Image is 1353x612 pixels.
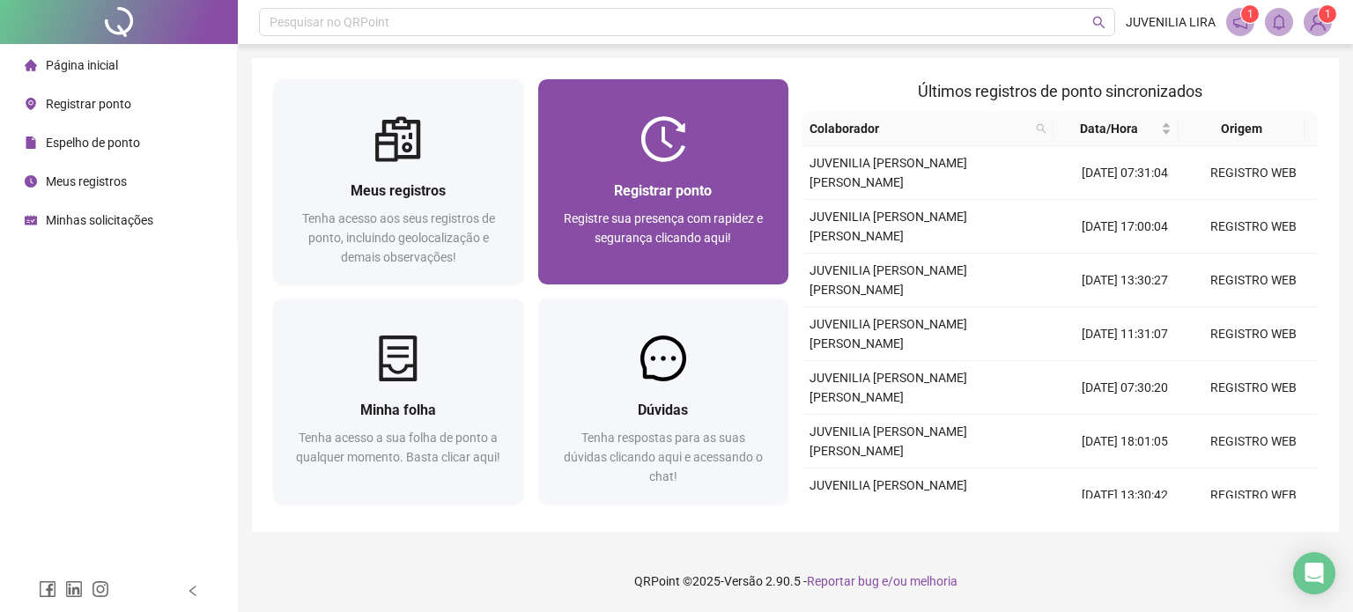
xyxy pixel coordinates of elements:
[1061,200,1189,254] td: [DATE] 17:00:04
[614,182,712,199] span: Registrar ponto
[46,136,140,150] span: Espelho de ponto
[25,175,37,188] span: clock-circle
[1293,552,1335,594] div: Open Intercom Messenger
[810,424,967,458] span: JUVENILIA [PERSON_NAME] [PERSON_NAME]
[1179,112,1304,146] th: Origem
[1061,415,1189,468] td: [DATE] 18:01:05
[296,431,500,464] span: Tenha acesso a sua folha de ponto a qualquer momento. Basta clicar aqui!
[25,98,37,110] span: environment
[638,402,688,418] span: Dúvidas
[1325,8,1331,20] span: 1
[1061,254,1189,307] td: [DATE] 13:30:27
[25,214,37,226] span: schedule
[810,371,967,404] span: JUVENILIA [PERSON_NAME] [PERSON_NAME]
[39,580,56,598] span: facebook
[1189,200,1318,254] td: REGISTRO WEB
[238,550,1353,612] footer: QRPoint © 2025 - 2.90.5 -
[1189,307,1318,361] td: REGISTRO WEB
[1189,468,1318,522] td: REGISTRO WEB
[273,299,524,504] a: Minha folhaTenha acesso a sua folha de ponto a qualquer momento. Basta clicar aqui!
[1232,14,1248,30] span: notification
[1271,14,1287,30] span: bell
[1189,146,1318,200] td: REGISTRO WEB
[724,574,763,588] span: Versão
[1061,468,1189,522] td: [DATE] 13:30:42
[1061,307,1189,361] td: [DATE] 11:31:07
[92,580,109,598] span: instagram
[810,317,967,350] span: JUVENILIA [PERSON_NAME] [PERSON_NAME]
[1054,112,1179,146] th: Data/Hora
[1247,8,1253,20] span: 1
[1189,254,1318,307] td: REGISTRO WEB
[538,79,789,284] a: Registrar pontoRegistre sua presença com rapidez e segurança clicando aqui!
[1092,16,1105,29] span: search
[1189,415,1318,468] td: REGISTRO WEB
[1319,5,1336,23] sup: Atualize o seu contato no menu Meus Dados
[46,213,153,227] span: Minhas solicitações
[25,59,37,71] span: home
[564,431,763,483] span: Tenha respostas para as suas dúvidas clicando aqui e acessando o chat!
[46,174,127,188] span: Meus registros
[1061,119,1157,138] span: Data/Hora
[1189,361,1318,415] td: REGISTRO WEB
[187,585,199,597] span: left
[810,263,967,297] span: JUVENILIA [PERSON_NAME] [PERSON_NAME]
[810,156,967,189] span: JUVENILIA [PERSON_NAME] [PERSON_NAME]
[810,478,967,512] span: JUVENILIA [PERSON_NAME] [PERSON_NAME]
[1305,9,1331,35] img: 63970
[25,136,37,149] span: file
[1061,146,1189,200] td: [DATE] 07:31:04
[1036,123,1046,134] span: search
[810,210,967,243] span: JUVENILIA [PERSON_NAME] [PERSON_NAME]
[1032,115,1050,142] span: search
[1126,12,1216,32] span: JUVENILIA LIRA
[810,119,1029,138] span: Colaborador
[351,182,446,199] span: Meus registros
[273,79,524,284] a: Meus registrosTenha acesso aos seus registros de ponto, incluindo geolocalização e demais observa...
[918,82,1202,100] span: Últimos registros de ponto sincronizados
[46,97,131,111] span: Registrar ponto
[65,580,83,598] span: linkedin
[302,211,495,264] span: Tenha acesso aos seus registros de ponto, incluindo geolocalização e demais observações!
[564,211,763,245] span: Registre sua presença com rapidez e segurança clicando aqui!
[1241,5,1259,23] sup: 1
[538,299,789,504] a: DúvidasTenha respostas para as suas dúvidas clicando aqui e acessando o chat!
[807,574,957,588] span: Reportar bug e/ou melhoria
[360,402,436,418] span: Minha folha
[1061,361,1189,415] td: [DATE] 07:30:20
[46,58,118,72] span: Página inicial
